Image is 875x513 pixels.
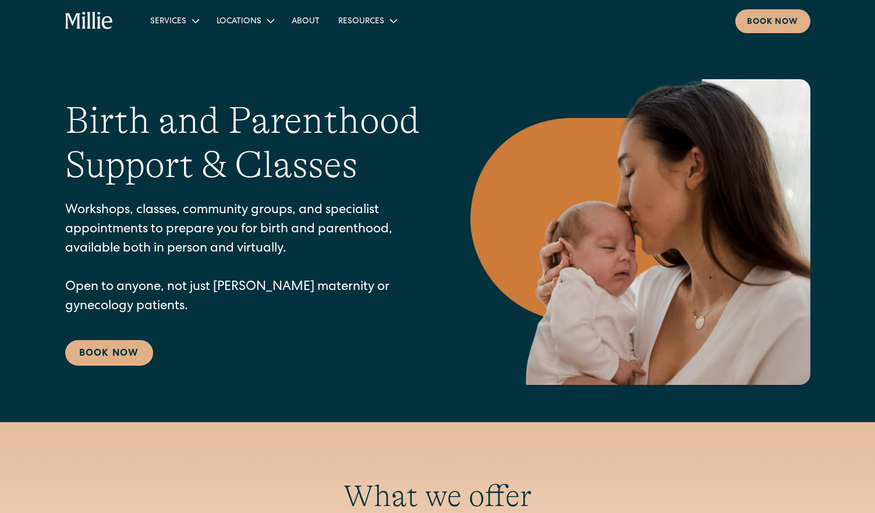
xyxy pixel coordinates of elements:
[141,11,207,30] div: Services
[282,11,329,30] a: About
[65,201,424,317] p: Workshops, classes, community groups, and specialist appointments to prepare you for birth and pa...
[735,9,810,33] a: Book now
[65,340,153,366] a: Book Now
[329,11,405,30] div: Resources
[217,16,261,28] div: Locations
[65,98,424,188] h1: Birth and Parenthood Support & Classes
[747,16,799,29] div: Book now
[470,79,810,385] img: Mother kissing her newborn on the forehead, capturing a peaceful moment of love and connection in...
[338,16,384,28] div: Resources
[65,12,114,30] a: home
[150,16,186,28] div: Services
[207,11,282,30] div: Locations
